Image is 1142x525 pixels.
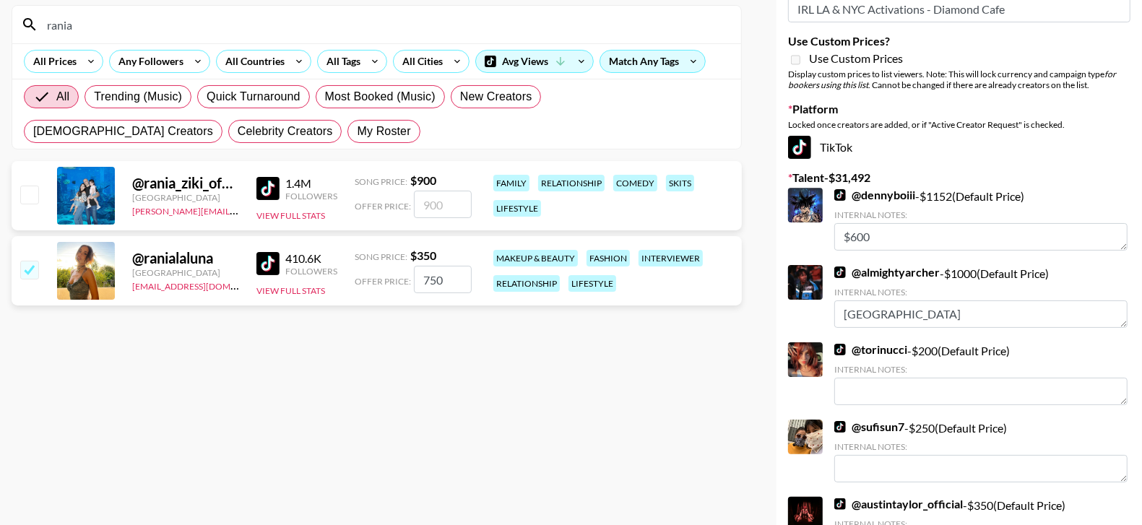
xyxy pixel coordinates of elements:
[788,34,1130,48] label: Use Custom Prices?
[460,88,532,105] span: New Creators
[600,51,705,72] div: Match Any Tags
[568,275,616,292] div: lifestyle
[132,267,239,278] div: [GEOGRAPHIC_DATA]
[788,170,1130,185] label: Talent - $ 31,492
[834,344,846,355] img: TikTok
[834,497,963,511] a: @austintaylor_official
[285,191,337,201] div: Followers
[256,285,325,296] button: View Full Stats
[318,51,363,72] div: All Tags
[834,189,846,201] img: TikTok
[834,441,1128,452] div: Internal Notes:
[25,51,79,72] div: All Prices
[639,250,703,266] div: interviewer
[56,88,69,105] span: All
[788,136,1130,159] div: TikTok
[834,342,907,357] a: @torinucci
[834,265,940,279] a: @almightyarcher
[834,265,1128,328] div: - $ 1000 (Default Price)
[256,210,325,221] button: View Full Stats
[394,51,446,72] div: All Cities
[538,175,605,191] div: relationship
[834,498,846,510] img: TikTok
[132,278,277,292] a: [EMAIL_ADDRESS][DOMAIN_NAME]
[834,266,846,278] img: TikTok
[788,69,1130,90] div: Display custom prices to list viewers. Note: This will lock currency and campaign type . Cannot b...
[410,173,436,187] strong: $ 900
[834,223,1128,251] textarea: $600
[285,176,337,191] div: 1.4M
[834,188,1128,251] div: - $ 1152 (Default Price)
[834,188,915,202] a: @dennyboiii
[357,123,410,140] span: My Roster
[410,248,436,262] strong: $ 350
[834,421,846,433] img: TikTok
[325,88,436,105] span: Most Booked (Music)
[132,203,346,217] a: [PERSON_NAME][EMAIL_ADDRESS][DOMAIN_NAME]
[110,51,186,72] div: Any Followers
[788,69,1116,90] em: for bookers using this list
[38,13,732,36] input: Search by User Name
[355,276,411,287] span: Offer Price:
[834,342,1128,405] div: - $ 200 (Default Price)
[414,266,472,293] input: 350
[493,250,578,266] div: makeup & beauty
[613,175,657,191] div: comedy
[834,209,1128,220] div: Internal Notes:
[132,192,239,203] div: [GEOGRAPHIC_DATA]
[285,266,337,277] div: Followers
[834,420,1128,482] div: - $ 250 (Default Price)
[809,51,903,66] span: Use Custom Prices
[493,175,529,191] div: family
[132,174,239,192] div: @ rania_ziki_official
[476,51,593,72] div: Avg Views
[788,119,1130,130] div: Locked once creators are added, or if "Active Creator Request" is checked.
[238,123,333,140] span: Celebrity Creators
[493,200,541,217] div: lifestyle
[587,250,630,266] div: fashion
[414,191,472,218] input: 900
[355,201,411,212] span: Offer Price:
[256,252,280,275] img: TikTok
[788,136,811,159] img: TikTok
[493,275,560,292] div: relationship
[834,420,904,434] a: @sufisun7
[834,300,1128,328] textarea: [GEOGRAPHIC_DATA]
[33,123,213,140] span: [DEMOGRAPHIC_DATA] Creators
[788,102,1130,116] label: Platform
[834,364,1128,375] div: Internal Notes:
[355,176,407,187] span: Song Price:
[285,251,337,266] div: 410.6K
[94,88,182,105] span: Trending (Music)
[666,175,694,191] div: skits
[207,88,300,105] span: Quick Turnaround
[834,287,1128,298] div: Internal Notes:
[132,249,239,267] div: @ ranialaluna
[355,251,407,262] span: Song Price:
[256,177,280,200] img: TikTok
[217,51,287,72] div: All Countries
